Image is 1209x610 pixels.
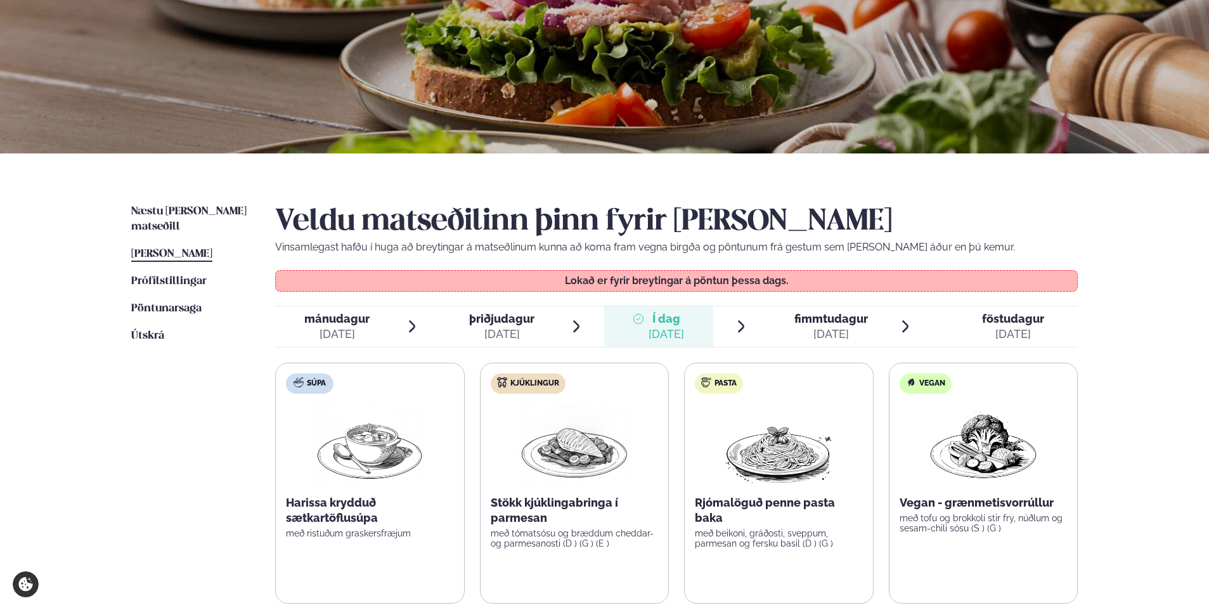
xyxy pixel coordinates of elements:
[131,328,164,344] a: Útskrá
[510,379,559,389] span: Kjúklingur
[131,301,202,316] a: Pöntunarsaga
[304,327,370,342] div: [DATE]
[519,404,630,485] img: Chicken-breast.png
[900,495,1068,510] p: Vegan - grænmetisvorrúllur
[304,312,370,325] span: mánudagur
[695,528,863,548] p: með beikoni, gráðosti, sveppum, parmesan og fersku basil (D ) (G )
[275,240,1078,255] p: Vinsamlegast hafðu í huga að breytingar á matseðlinum kunna að koma fram vegna birgða og pöntunum...
[794,327,868,342] div: [DATE]
[469,327,534,342] div: [DATE]
[131,303,202,314] span: Pöntunarsaga
[286,528,454,538] p: með ristuðum graskersfræjum
[919,379,945,389] span: Vegan
[13,571,39,597] a: Cookie settings
[491,528,659,548] p: með tómatsósu og bræddum cheddar- og parmesanosti (D ) (G ) (E )
[288,276,1065,286] p: Lokað er fyrir breytingar á pöntun þessa dags.
[714,379,737,389] span: Pasta
[131,274,207,289] a: Prófílstillingar
[928,404,1039,485] img: Vegan.png
[982,327,1044,342] div: [DATE]
[649,311,684,327] span: Í dag
[131,276,207,287] span: Prófílstillingar
[131,249,212,259] span: [PERSON_NAME]
[701,377,711,387] img: pasta.svg
[982,312,1044,325] span: föstudagur
[314,404,425,485] img: Soup.png
[695,495,863,526] p: Rjómalöguð penne pasta baka
[900,513,1068,533] p: með tofu og brokkolí stir fry, núðlum og sesam-chili sósu (S ) (G )
[497,377,507,387] img: chicken.svg
[723,404,834,485] img: Spagetti.png
[131,330,164,341] span: Útskrá
[649,327,684,342] div: [DATE]
[275,204,1078,240] h2: Veldu matseðilinn þinn fyrir [PERSON_NAME]
[794,312,868,325] span: fimmtudagur
[286,495,454,526] p: Harissa krydduð sætkartöflusúpa
[294,377,304,387] img: soup.svg
[131,204,250,235] a: Næstu [PERSON_NAME] matseðill
[906,377,916,387] img: Vegan.svg
[307,379,326,389] span: Súpa
[131,206,247,232] span: Næstu [PERSON_NAME] matseðill
[491,495,659,526] p: Stökk kjúklingabringa í parmesan
[131,247,212,262] a: [PERSON_NAME]
[469,312,534,325] span: þriðjudagur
